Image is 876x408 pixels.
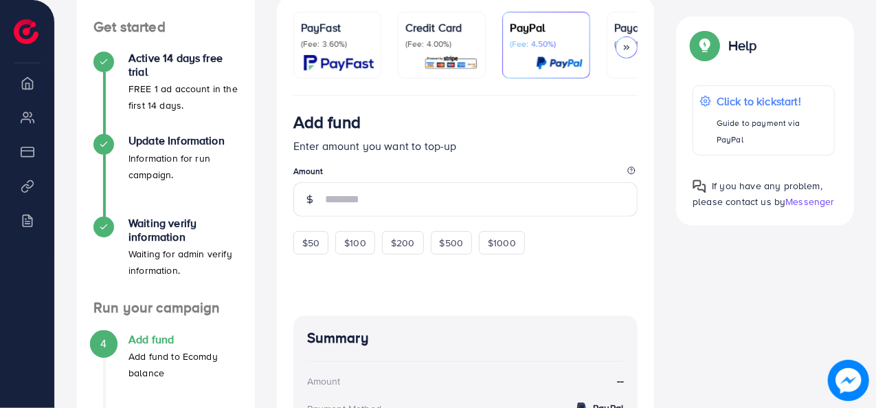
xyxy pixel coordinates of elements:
p: Click to kickstart! [717,93,827,109]
p: Help [728,37,757,54]
p: Waiting for admin verify information. [128,246,238,279]
p: (Fee: 4.00%) [405,39,478,50]
span: $50 [302,236,319,250]
img: card [424,55,478,71]
h4: Get started [77,19,255,36]
h4: Active 14 days free trial [128,52,238,78]
span: 4 [100,336,106,352]
p: (Fee: 4.50%) [510,39,583,50]
img: logo [14,19,38,44]
p: Guide to payment via PayPal [717,115,827,148]
li: Waiting verify information [77,217,255,299]
span: $1000 [488,236,516,250]
span: $200 [391,236,415,250]
h4: Update Information [128,134,238,147]
p: FREE 1 ad account in the first 14 days. [128,80,238,114]
h4: Run your campaign [77,299,255,316]
span: Messenger [785,195,834,208]
p: PayPal [510,19,583,36]
p: Add fund to Ecomdy balance [128,348,238,381]
img: image [828,360,869,401]
p: PayFast [301,19,374,36]
p: Enter amount you want to top-up [293,138,638,154]
img: card [536,55,583,71]
span: If you have any problem, please contact us by [693,179,822,208]
p: Information for run campaign. [128,150,238,183]
img: Popup guide [693,180,706,193]
p: (Fee: 3.60%) [301,39,374,50]
p: Payoneer [614,19,687,36]
p: (Fee: 1.00%) [614,39,687,50]
h3: Add fund [293,112,361,132]
div: Amount [307,374,341,388]
h4: Waiting verify information [128,217,238,243]
h4: Summary [307,330,625,347]
img: card [304,55,374,71]
legend: Amount [293,165,638,182]
span: $100 [344,236,366,250]
h4: Add fund [128,333,238,346]
li: Update Information [77,134,255,217]
p: Credit Card [405,19,478,36]
span: $500 [440,236,464,250]
strong: -- [617,373,624,389]
img: Popup guide [693,33,717,58]
li: Active 14 days free trial [77,52,255,134]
